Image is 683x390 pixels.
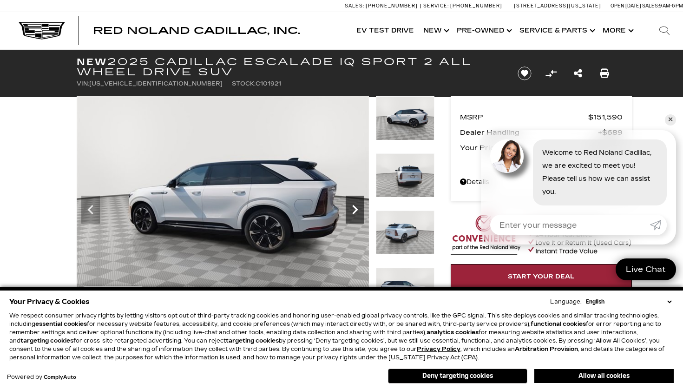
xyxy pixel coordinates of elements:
[544,66,558,80] button: Compare Vehicle
[77,57,502,77] h1: 2025 Cadillac ESCALADE IQ Sport 2 All Wheel Drive SUV
[460,126,623,139] a: Dealer Handling $689
[646,12,683,49] div: Search
[20,337,73,344] strong: targeting cookies
[9,295,90,308] span: Your Privacy & Cookies
[621,264,670,275] span: Live Chat
[366,3,418,9] span: [PHONE_NUMBER]
[427,329,479,336] strong: analytics cookies
[550,299,582,304] div: Language:
[600,67,609,80] a: Print this New 2025 Cadillac ESCALADE IQ Sport 2 All Wheel Drive SUV
[450,3,502,9] span: [PHONE_NUMBER]
[376,96,434,140] img: New 2025 Summit White Cadillac Sport 2 image 6
[452,12,515,49] a: Pre-Owned
[419,12,452,49] a: New
[420,3,505,8] a: Service: [PHONE_NUMBER]
[584,297,674,306] select: Language Select
[417,346,460,352] u: Privacy Policy
[376,211,434,255] img: New 2025 Summit White Cadillac Sport 2 image 8
[642,3,659,9] span: Sales:
[77,56,107,67] strong: New
[534,369,674,383] button: Allow all cookies
[345,3,364,9] span: Sales:
[77,96,369,316] img: New 2025 Summit White Cadillac Sport 2 image 6
[460,141,588,154] span: Your Price
[388,369,527,383] button: Deny targeting cookies
[346,196,364,224] div: Next
[515,346,578,352] strong: Arbitration Provision
[345,3,420,8] a: Sales: [PHONE_NUMBER]
[19,22,65,40] img: Cadillac Dark Logo with Cadillac White Text
[508,273,575,280] span: Start Your Deal
[611,3,641,9] span: Open [DATE]
[77,80,89,87] span: VIN:
[423,3,449,9] span: Service:
[659,3,683,9] span: 9 AM-6 PM
[490,215,650,235] input: Enter your message
[514,3,601,9] a: [STREET_ADDRESS][US_STATE]
[460,141,623,154] a: Your Price $152,279
[514,66,535,81] button: Save vehicle
[35,321,87,327] strong: essential cookies
[352,12,419,49] a: EV Test Drive
[460,176,623,189] a: Details
[616,258,676,280] a: Live Chat
[515,12,598,49] a: Service & Parts
[451,264,632,289] a: Start Your Deal
[598,12,637,49] button: More
[460,111,588,124] span: MSRP
[490,139,524,173] img: Agent profile photo
[531,321,586,327] strong: functional cookies
[226,337,279,344] strong: targeting cookies
[460,111,623,124] a: MSRP $151,590
[9,311,674,362] p: We respect consumer privacy rights by letting visitors opt out of third-party tracking cookies an...
[533,139,667,205] div: Welcome to Red Noland Cadillac, we are excited to meet you! Please tell us how we can assist you.
[44,375,76,380] a: ComplyAuto
[93,25,300,36] span: Red Noland Cadillac, Inc.
[574,67,582,80] a: Share this New 2025 Cadillac ESCALADE IQ Sport 2 All Wheel Drive SUV
[7,374,76,380] div: Powered by
[588,111,623,124] span: $151,590
[89,80,223,87] span: [US_VEHICLE_IDENTIFICATION_NUMBER]
[81,196,100,224] div: Previous
[376,153,434,198] img: New 2025 Summit White Cadillac Sport 2 image 7
[256,80,281,87] span: C101921
[376,268,434,312] img: New 2025 Summit White Cadillac Sport 2 image 9
[232,80,256,87] span: Stock:
[598,126,623,139] span: $689
[93,26,300,35] a: Red Noland Cadillac, Inc.
[650,215,667,235] a: Submit
[84,286,143,309] div: (49) Photos
[460,126,598,139] span: Dealer Handling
